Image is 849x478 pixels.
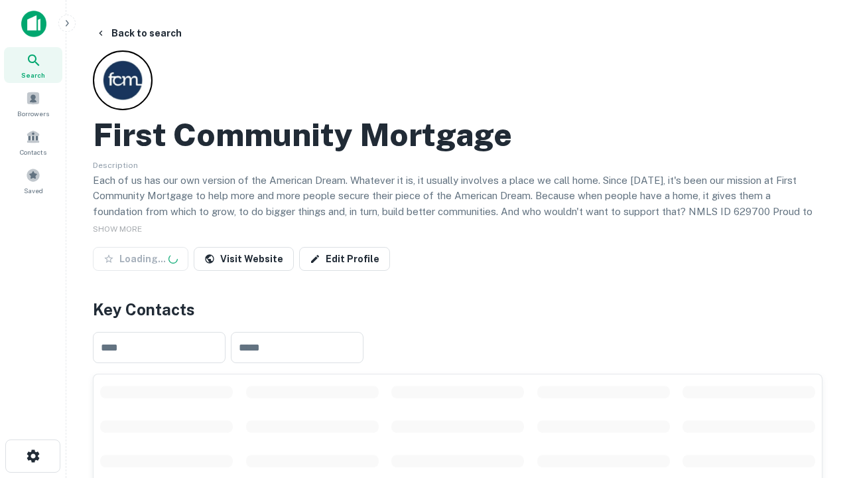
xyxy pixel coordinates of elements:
p: Each of us has our own version of the American Dream. Whatever it is, it usually involves a place... [93,173,822,235]
span: Description [93,161,138,170]
span: Saved [24,185,43,196]
h4: Key Contacts [93,297,822,321]
a: Visit Website [194,247,294,271]
button: Back to search [90,21,187,45]
span: Borrowers [17,108,49,119]
a: Borrowers [4,86,62,121]
a: Saved [4,163,62,199]
h2: First Community Mortgage [93,116,512,154]
span: Contacts [20,147,46,157]
a: Edit Profile [299,247,390,271]
a: Search [4,47,62,83]
img: capitalize-icon.png [21,11,46,37]
span: SHOW MORE [93,224,142,234]
span: Search [21,70,45,80]
a: Contacts [4,124,62,160]
iframe: Chat Widget [783,372,849,436]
